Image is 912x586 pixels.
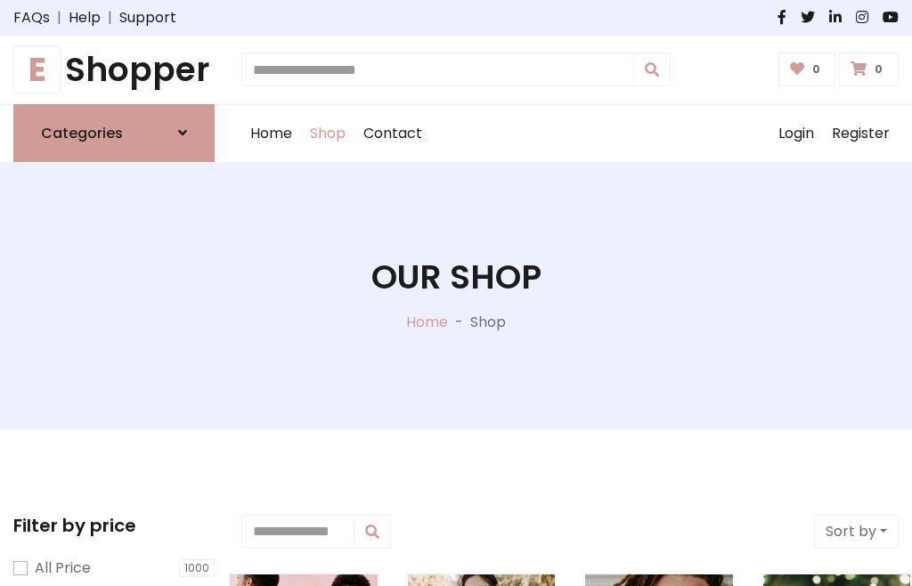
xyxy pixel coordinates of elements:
a: Categories [13,104,215,162]
a: 0 [778,53,836,86]
p: - [448,312,470,333]
h1: Shopper [13,50,215,90]
h6: Categories [41,125,123,142]
a: Home [241,105,301,162]
label: All Price [35,558,91,579]
a: Register [823,105,899,162]
a: Help [69,7,101,28]
span: | [50,7,69,28]
a: Login [769,105,823,162]
a: FAQs [13,7,50,28]
span: | [101,7,119,28]
p: Shop [470,312,506,333]
a: Home [406,312,448,332]
h5: Filter by price [13,515,215,536]
h1: Our Shop [371,257,541,297]
a: Contact [354,105,431,162]
a: Support [119,7,176,28]
span: E [13,45,61,94]
a: 0 [839,53,899,86]
span: 0 [870,61,887,77]
span: 0 [808,61,825,77]
button: Sort by [814,515,899,549]
a: Shop [301,105,354,162]
a: EShopper [13,50,215,90]
span: 1000 [179,559,215,577]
